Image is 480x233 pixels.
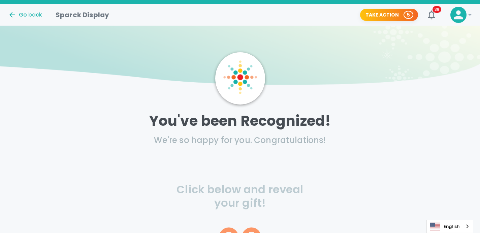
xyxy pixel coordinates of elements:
aside: Language selected: English [426,220,473,233]
div: Language [426,220,473,233]
img: Sparck logo [223,60,257,94]
button: Take Action 5 [360,9,418,21]
button: 38 [423,7,440,23]
a: English [427,220,473,233]
p: 5 [407,11,410,18]
span: 38 [433,6,441,13]
h1: Sparck Display [56,9,109,20]
button: Go back [8,11,42,19]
